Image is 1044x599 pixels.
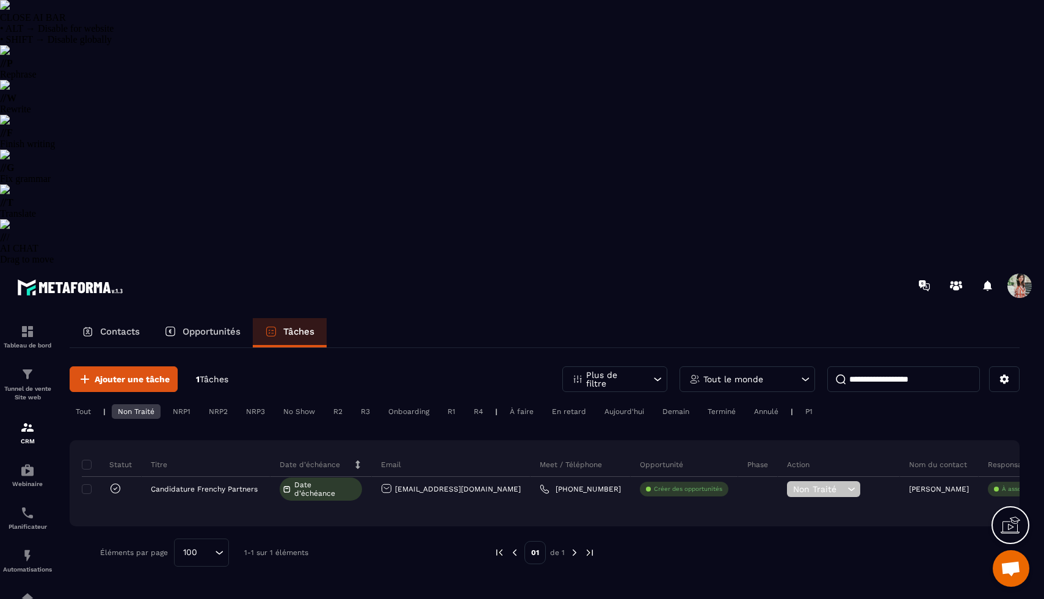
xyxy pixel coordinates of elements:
[748,404,785,419] div: Annulé
[17,276,127,299] img: logo
[598,404,650,419] div: Aujourd'hui
[151,460,167,470] p: Titre
[988,460,1034,470] p: Responsable
[793,484,844,494] span: Non Traité
[70,366,178,392] button: Ajouter une tâche
[381,460,401,470] p: Email
[540,484,621,494] a: [PHONE_NUMBER]
[20,506,35,520] img: scheduler
[3,454,52,496] a: automationsautomationsWebinaire
[103,407,106,416] p: |
[294,481,359,498] span: Date d’échéance
[524,541,546,564] p: 01
[656,404,695,419] div: Demain
[909,485,969,493] p: [PERSON_NAME]
[3,385,52,402] p: Tunnel de vente Site web
[495,407,498,416] p: |
[3,358,52,411] a: formationformationTunnel de vente Site web
[799,404,819,419] div: P1
[569,547,580,558] img: next
[382,404,435,419] div: Onboarding
[3,496,52,539] a: schedulerschedulerPlanificateur
[3,523,52,530] p: Planificateur
[3,438,52,445] p: CRM
[584,547,595,558] img: next
[509,547,520,558] img: prev
[203,404,234,419] div: NRP2
[1002,485,1031,493] p: À associe
[327,404,349,419] div: R2
[152,318,253,347] a: Opportunités
[640,460,683,470] p: Opportunité
[540,460,602,470] p: Meet / Téléphone
[3,481,52,487] p: Webinaire
[355,404,376,419] div: R3
[20,420,35,435] img: formation
[3,315,52,358] a: formationformationTableau de bord
[201,546,212,559] input: Search for option
[3,539,52,582] a: automationsautomationsAutomatisations
[787,460,810,470] p: Action
[151,485,258,493] p: Candidature Frenchy Partners
[546,404,592,419] div: En retard
[703,375,763,383] p: Tout le monde
[701,404,742,419] div: Terminé
[654,485,722,493] p: Créer des opportunités
[586,371,640,388] p: Plus de filtre
[200,374,228,384] span: Tâches
[747,460,768,470] p: Phase
[468,404,489,419] div: R4
[85,460,132,470] p: Statut
[550,548,565,557] p: de 1
[183,326,241,337] p: Opportunités
[167,404,197,419] div: NRP1
[3,342,52,349] p: Tableau de bord
[100,548,168,557] p: Éléments par page
[253,318,327,347] a: Tâches
[196,374,228,385] p: 1
[174,539,229,567] div: Search for option
[494,547,505,558] img: prev
[95,373,170,385] span: Ajouter une tâche
[3,566,52,573] p: Automatisations
[100,326,140,337] p: Contacts
[20,324,35,339] img: formation
[277,404,321,419] div: No Show
[909,460,967,470] p: Nom du contact
[20,548,35,563] img: automations
[20,463,35,477] img: automations
[179,546,201,559] span: 100
[240,404,271,419] div: NRP3
[70,404,97,419] div: Tout
[504,404,540,419] div: À faire
[993,550,1029,587] div: Ouvrir le chat
[280,460,340,470] p: Date d’échéance
[441,404,462,419] div: R1
[112,404,161,419] div: Non Traité
[20,367,35,382] img: formation
[244,548,308,557] p: 1-1 sur 1 éléments
[70,318,152,347] a: Contacts
[283,326,314,337] p: Tâches
[3,411,52,454] a: formationformationCRM
[791,407,793,416] p: |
